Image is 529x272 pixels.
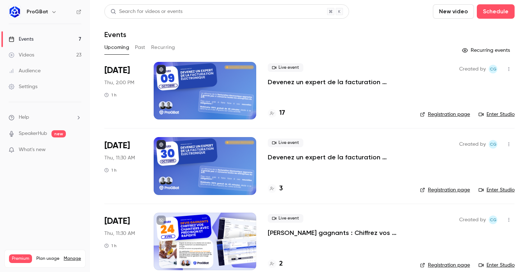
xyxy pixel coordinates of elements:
[51,130,66,137] span: new
[19,146,46,154] span: What's new
[104,154,135,162] span: Thu, 11:30 AM
[104,216,130,227] span: [DATE]
[104,230,135,237] span: Thu, 11:30 AM
[268,259,283,269] a: 2
[104,30,126,39] h1: Events
[268,139,303,147] span: Live event
[477,4,515,19] button: Schedule
[9,36,33,43] div: Events
[104,92,117,98] div: 1 h
[268,63,303,72] span: Live event
[268,228,408,237] a: [PERSON_NAME] gagnants : Chiffrez vos chantiers avec précision et rapidité
[9,67,41,74] div: Audience
[268,153,408,162] a: Devenez un expert de la facturation électronique 🚀
[9,114,81,121] li: help-dropdown-opener
[9,51,34,59] div: Videos
[490,216,497,224] span: CG
[490,140,497,149] span: CG
[459,216,486,224] span: Created by
[104,213,142,270] div: Nov 6 Thu, 11:30 AM (Europe/Paris)
[490,65,497,73] span: CG
[110,8,182,15] div: Search for videos or events
[279,259,283,269] h4: 2
[9,6,21,18] img: ProGBat
[420,262,470,269] a: Registration page
[104,42,129,53] button: Upcoming
[104,167,117,173] div: 1 h
[489,65,497,73] span: Charles Gallard
[268,78,408,86] a: Devenez un expert de la facturation électronique 🚀
[9,254,32,263] span: Premium
[151,42,175,53] button: Recurring
[19,130,47,137] a: SpeakerHub
[279,184,283,194] h4: 3
[64,256,81,262] a: Manage
[420,111,470,118] a: Registration page
[279,108,285,118] h4: 17
[420,186,470,194] a: Registration page
[135,42,145,53] button: Past
[9,83,37,90] div: Settings
[479,262,515,269] a: Enter Studio
[27,8,48,15] h6: ProGBat
[459,140,486,149] span: Created by
[19,114,29,121] span: Help
[104,243,117,249] div: 1 h
[104,140,130,151] span: [DATE]
[489,140,497,149] span: Charles Gallard
[268,108,285,118] a: 17
[104,62,142,119] div: Oct 9 Thu, 2:00 PM (Europe/Paris)
[104,79,134,86] span: Thu, 2:00 PM
[479,111,515,118] a: Enter Studio
[489,216,497,224] span: Charles Gallard
[459,65,486,73] span: Created by
[104,65,130,76] span: [DATE]
[268,214,303,223] span: Live event
[268,184,283,194] a: 3
[104,137,142,195] div: Oct 30 Thu, 11:30 AM (Europe/Paris)
[479,186,515,194] a: Enter Studio
[459,45,515,56] button: Recurring events
[433,4,474,19] button: New video
[36,256,59,262] span: Plan usage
